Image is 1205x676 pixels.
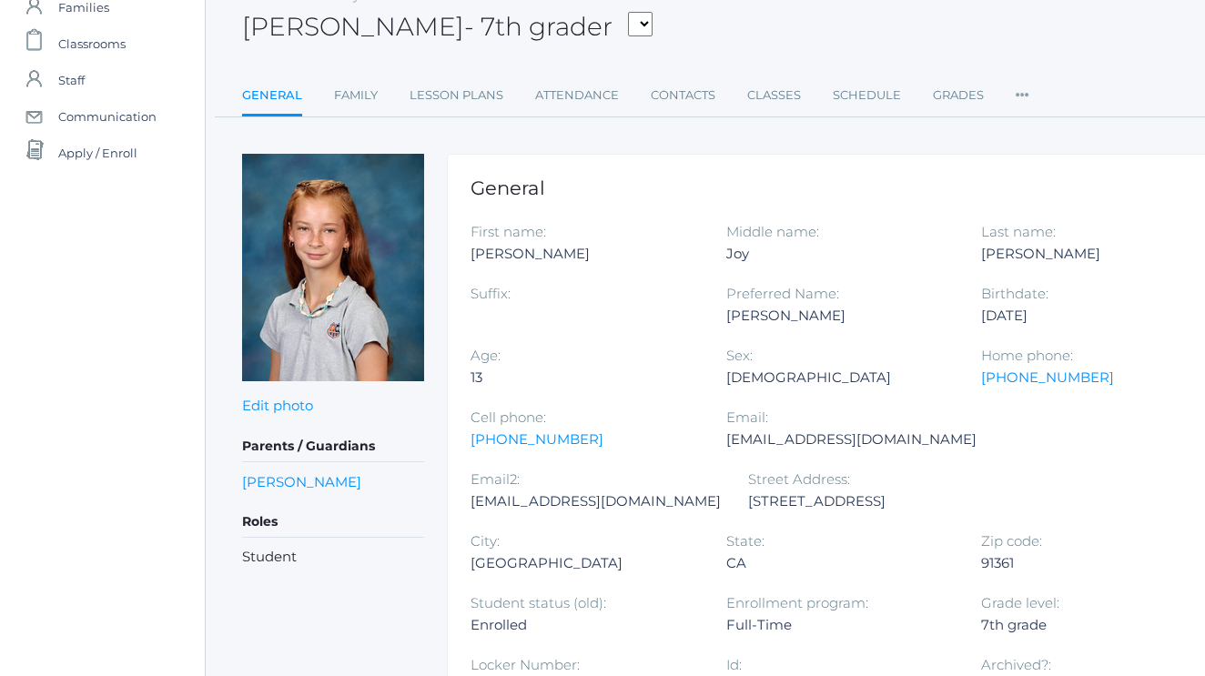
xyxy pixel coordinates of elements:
[58,98,157,135] span: Communication
[464,11,613,42] span: - 7th grader
[747,77,801,114] a: Classes
[726,347,753,364] label: Sex:
[471,470,520,488] label: Email2:
[471,594,606,611] label: Student status (old):
[748,490,977,512] div: [STREET_ADDRESS]
[535,77,619,114] a: Attendance
[471,367,699,388] div: 13
[58,135,137,171] span: Apply / Enroll
[242,431,424,462] h5: Parents / Guardians
[833,77,901,114] a: Schedule
[726,594,868,611] label: Enrollment program:
[410,77,503,114] a: Lesson Plans
[471,285,511,302] label: Suffix:
[242,77,302,116] a: General
[726,429,977,450] div: [EMAIL_ADDRESS][DOMAIN_NAME]
[748,470,850,488] label: Street Address:
[981,223,1056,240] label: Last name:
[726,367,955,388] div: [DEMOGRAPHIC_DATA]
[471,430,603,448] a: [PHONE_NUMBER]
[242,397,313,414] a: Edit photo
[651,77,715,114] a: Contacts
[58,62,85,98] span: Staff
[933,77,984,114] a: Grades
[981,285,1048,302] label: Birthdate:
[726,614,955,636] div: Full-Time
[471,614,699,636] div: Enrolled
[726,552,955,574] div: CA
[242,547,424,568] li: Student
[726,285,839,302] label: Preferred Name:
[726,532,765,550] label: State:
[471,347,501,364] label: Age:
[981,347,1073,364] label: Home phone:
[242,13,653,41] h2: [PERSON_NAME]
[981,594,1059,611] label: Grade level:
[58,25,126,62] span: Classrooms
[471,409,546,426] label: Cell phone:
[242,507,424,538] h5: Roles
[471,552,699,574] div: [GEOGRAPHIC_DATA]
[981,532,1042,550] label: Zip code:
[242,471,361,492] a: [PERSON_NAME]
[726,223,819,240] label: Middle name:
[726,305,955,327] div: [PERSON_NAME]
[471,243,699,265] div: [PERSON_NAME]
[981,656,1051,673] label: Archived?:
[334,77,378,114] a: Family
[726,409,768,426] label: Email:
[471,223,546,240] label: First name:
[471,532,500,550] label: City:
[726,656,742,673] label: Id:
[981,368,1114,386] a: [PHONE_NUMBER]
[726,243,955,265] div: Joy
[242,154,424,381] img: Anna Laubacher
[471,490,721,512] div: [EMAIL_ADDRESS][DOMAIN_NAME]
[471,656,580,673] label: Locker Number:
